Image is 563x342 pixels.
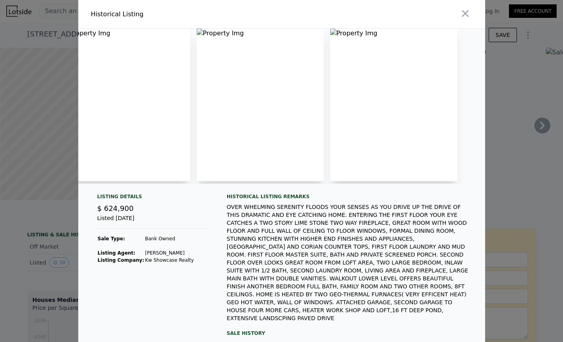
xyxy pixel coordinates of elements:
div: Listed [DATE] [97,214,208,229]
span: $ 624,900 [97,204,134,213]
div: Historical Listing [91,10,279,19]
div: Sale History [227,328,472,338]
td: Kw Showcase Realty [145,257,194,264]
strong: Listing Company: [98,257,144,263]
td: [PERSON_NAME] [145,249,194,257]
strong: Sale Type: [98,236,125,242]
img: Property Img [330,29,457,181]
div: Historical Listing remarks [227,193,472,200]
td: Bank Owned [145,235,194,242]
div: OVER WHELMING SERENITY FLOODS YOUR SENSES AS YOU DRIVE UP THE DRIVE OF THIS DRAMATIC AND EYE CATC... [227,203,472,322]
img: Property Img [63,29,190,181]
strong: Listing Agent: [98,250,135,256]
img: Property Img [197,29,324,181]
div: Listing Details [97,193,208,203]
